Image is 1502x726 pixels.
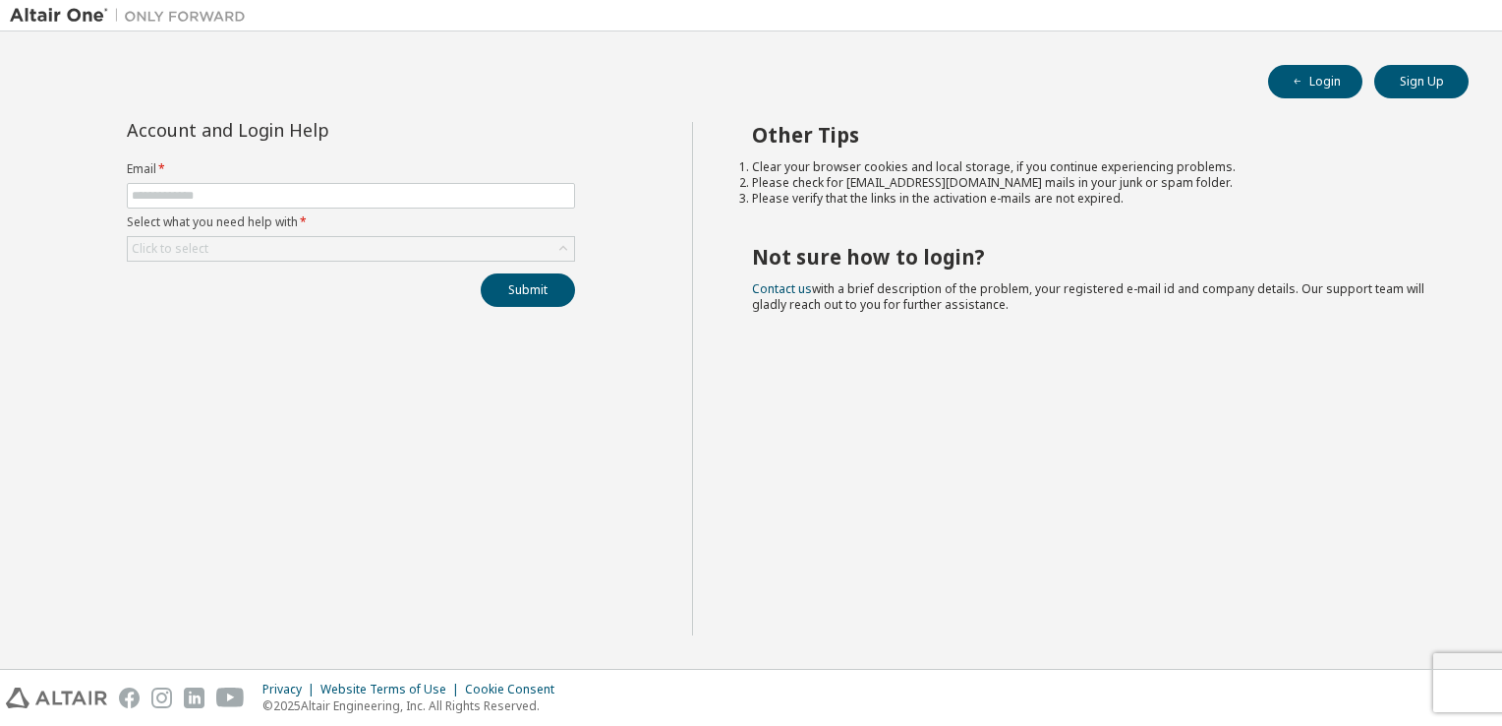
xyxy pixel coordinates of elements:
li: Please check for [EMAIL_ADDRESS][DOMAIN_NAME] mails in your junk or spam folder. [752,175,1434,191]
p: © 2025 Altair Engineering, Inc. All Rights Reserved. [262,697,566,714]
li: Please verify that the links in the activation e-mails are not expired. [752,191,1434,207]
div: Click to select [132,241,208,257]
div: Privacy [262,682,320,697]
label: Select what you need help with [127,214,575,230]
div: Cookie Consent [465,682,566,697]
li: Clear your browser cookies and local storage, if you continue experiencing problems. [752,159,1434,175]
div: Click to select [128,237,574,261]
label: Email [127,161,575,177]
img: facebook.svg [119,688,140,708]
img: linkedin.svg [184,688,204,708]
div: Website Terms of Use [320,682,465,697]
div: Account and Login Help [127,122,486,138]
h2: Other Tips [752,122,1434,148]
img: instagram.svg [151,688,172,708]
button: Sign Up [1374,65,1469,98]
h2: Not sure how to login? [752,244,1434,270]
img: altair_logo.svg [6,688,107,708]
span: with a brief description of the problem, your registered e-mail id and company details. Our suppo... [752,280,1424,313]
button: Submit [481,273,575,307]
img: youtube.svg [216,688,245,708]
a: Contact us [752,280,812,297]
button: Login [1268,65,1362,98]
img: Altair One [10,6,256,26]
